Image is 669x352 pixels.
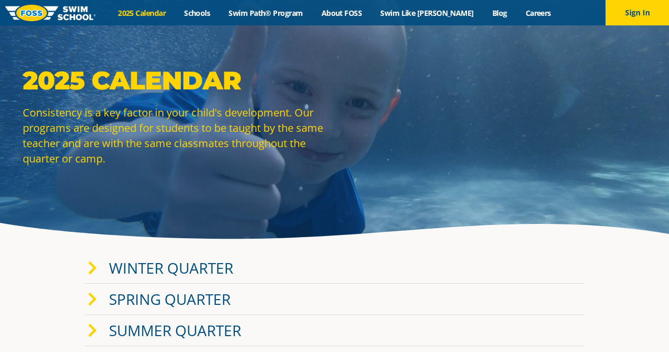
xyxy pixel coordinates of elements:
[109,289,231,309] a: Spring Quarter
[312,8,371,18] a: About FOSS
[5,5,96,21] img: FOSS Swim School Logo
[23,105,329,166] p: Consistency is a key factor in your child's development. Our programs are designed for students t...
[483,8,516,18] a: Blog
[516,8,560,18] a: Careers
[109,320,241,340] a: Summer Quarter
[219,8,312,18] a: Swim Path® Program
[23,65,241,96] strong: 2025 Calendar
[175,8,219,18] a: Schools
[371,8,483,18] a: Swim Like [PERSON_NAME]
[109,258,233,278] a: Winter Quarter
[109,8,175,18] a: 2025 Calendar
